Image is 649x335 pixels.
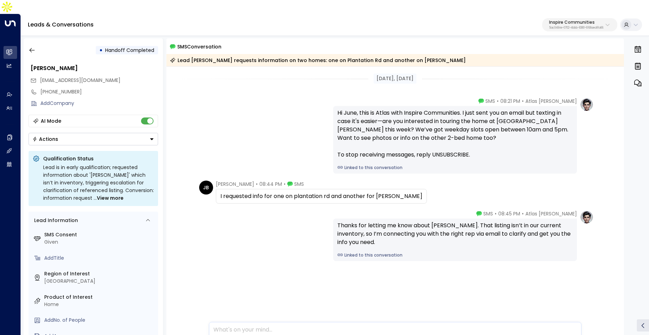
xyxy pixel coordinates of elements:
[522,98,524,105] span: •
[44,231,155,238] label: SMS Consent
[284,181,286,188] span: •
[525,98,577,105] span: Atlas [PERSON_NAME]
[500,98,520,105] span: 08:21 PM
[29,133,158,145] button: Actions
[40,77,120,84] span: junelavar@yahoo.com
[525,210,577,217] span: Atlas [PERSON_NAME]
[549,26,603,29] p: 5ac0484e-0702-4bbb-8380-6168aea91a66
[40,100,158,107] div: AddCompany
[216,181,254,188] span: [PERSON_NAME]
[31,64,158,73] div: [PERSON_NAME]
[43,163,154,202] div: Lead is in early qualification; requested information about '[PERSON_NAME]' which isn’t in invent...
[522,210,524,217] span: •
[549,20,603,24] p: Inspire Communities
[259,181,282,188] span: 08:44 PM
[199,181,213,195] div: JB
[32,136,58,142] div: Actions
[580,98,594,112] img: profile-logo.png
[170,57,466,64] div: Lead [PERSON_NAME] requests information on two homes: one on Plantation Rd and another on [PERSON...
[44,238,155,246] div: Given
[337,252,573,258] a: Linked to this conversation
[580,210,594,224] img: profile-logo.png
[485,98,495,105] span: SMS
[495,210,496,217] span: •
[294,181,304,188] span: SMS
[498,210,520,217] span: 08:45 PM
[43,155,154,162] p: Qualification Status
[337,109,573,159] div: Hi June, this is Atlas with Inspire Communities. I just sent you an email but texting in case it'...
[44,270,155,277] label: Region of Interest
[44,301,155,308] div: Home
[220,192,422,200] div: I requested info for one on plantation rd and another for [PERSON_NAME]
[99,44,103,56] div: •
[28,21,94,29] a: Leads & Conversations
[337,165,573,171] a: Linked to this conversation
[497,98,499,105] span: •
[44,294,155,301] label: Product of Interest
[29,133,158,145] div: Button group with a nested menu
[41,117,61,124] div: AI Mode
[40,77,120,84] span: [EMAIL_ADDRESS][DOMAIN_NAME]
[44,254,155,262] div: AddTitle
[32,217,78,224] div: Lead Information
[177,43,221,51] span: SMS Conversation
[542,18,617,31] button: Inspire Communities5ac0484e-0702-4bbb-8380-6168aea91a66
[44,317,155,324] div: AddNo. of People
[256,181,258,188] span: •
[97,194,124,202] span: View more
[374,74,416,84] div: [DATE], [DATE]
[483,210,493,217] span: SMS
[337,221,573,246] div: Thanks for letting me know about [PERSON_NAME]. That listing isn’t in our current inventory, so I...
[40,88,158,96] div: [PHONE_NUMBER]
[105,47,154,54] span: Handoff Completed
[44,277,155,285] div: [GEOGRAPHIC_DATA]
